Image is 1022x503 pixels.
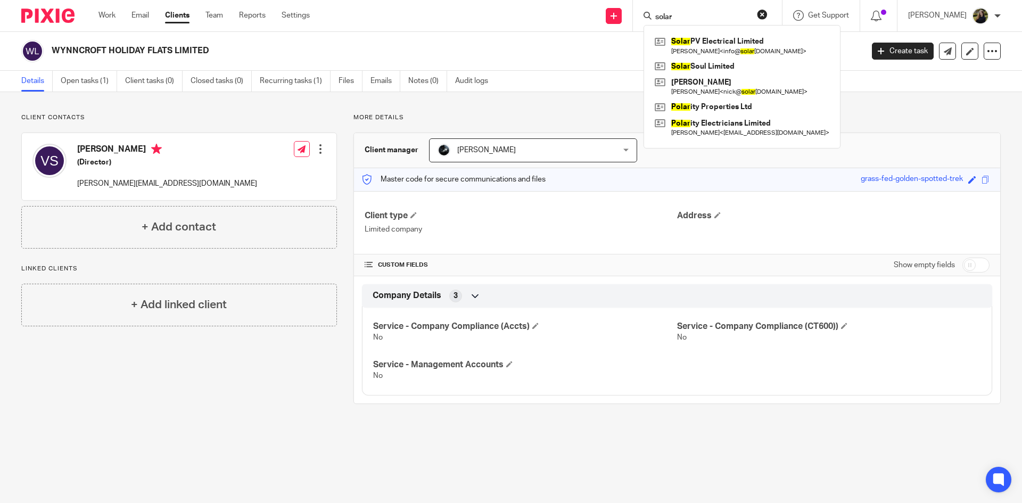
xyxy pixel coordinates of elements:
[972,7,989,24] img: ACCOUNTING4EVERYTHING-13.jpg
[151,144,162,154] i: Primary
[77,144,257,157] h4: [PERSON_NAME]
[677,321,981,332] h4: Service - Company Compliance (CT600))
[373,321,677,332] h4: Service - Company Compliance (Accts)
[77,157,257,168] h5: (Director)
[370,71,400,92] a: Emails
[98,10,116,21] a: Work
[21,40,44,62] img: svg%3E
[654,13,750,22] input: Search
[21,9,75,23] img: Pixie
[205,10,223,21] a: Team
[142,219,216,235] h4: + Add contact
[408,71,447,92] a: Notes (0)
[131,296,227,313] h4: + Add linked client
[808,12,849,19] span: Get Support
[77,178,257,189] p: [PERSON_NAME][EMAIL_ADDRESS][DOMAIN_NAME]
[353,113,1001,122] p: More details
[52,45,695,56] h2: WYNNCROFT HOLIDAY FLATS LIMITED
[872,43,934,60] a: Create task
[61,71,117,92] a: Open tasks (1)
[861,174,963,186] div: grass-fed-golden-spotted-trek
[908,10,967,21] p: [PERSON_NAME]
[365,145,418,155] h3: Client manager
[21,113,337,122] p: Client contacts
[282,10,310,21] a: Settings
[457,146,516,154] span: [PERSON_NAME]
[125,71,183,92] a: Client tasks (0)
[21,265,337,273] p: Linked clients
[21,71,53,92] a: Details
[677,334,687,341] span: No
[677,210,990,221] h4: Address
[165,10,189,21] a: Clients
[131,10,149,21] a: Email
[373,359,677,370] h4: Service - Management Accounts
[365,210,677,221] h4: Client type
[894,260,955,270] label: Show empty fields
[373,334,383,341] span: No
[362,174,546,185] p: Master code for secure communications and files
[373,290,441,301] span: Company Details
[260,71,331,92] a: Recurring tasks (1)
[191,71,252,92] a: Closed tasks (0)
[454,291,458,301] span: 3
[373,372,383,380] span: No
[365,261,677,269] h4: CUSTOM FIELDS
[239,10,266,21] a: Reports
[438,144,450,156] img: 1000002122.jpg
[365,224,677,235] p: Limited company
[757,9,768,20] button: Clear
[32,144,67,178] img: svg%3E
[339,71,362,92] a: Files
[455,71,496,92] a: Audit logs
